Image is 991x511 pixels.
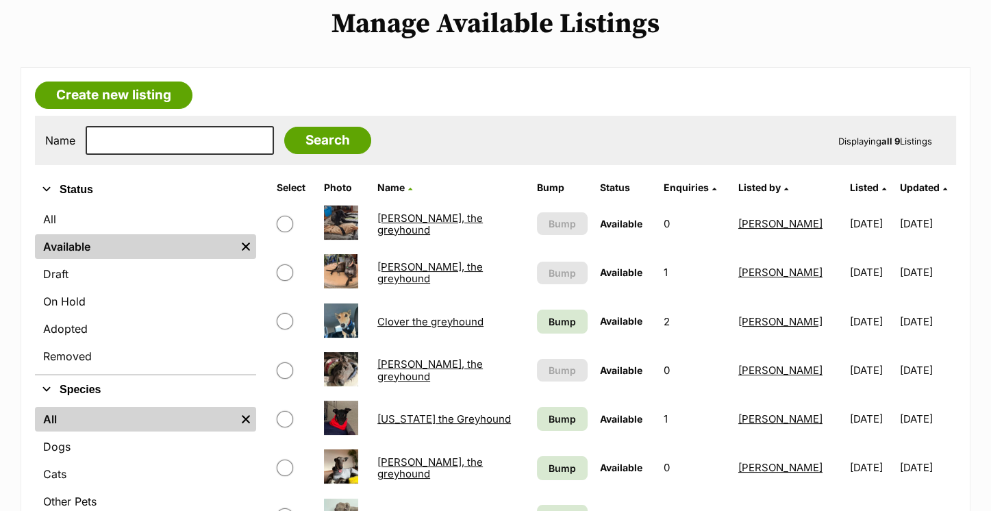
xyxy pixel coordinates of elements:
td: 1 [657,249,731,296]
a: All [35,207,256,232]
button: Status [35,181,256,199]
td: [DATE] [900,249,955,296]
a: [US_STATE] the Greyhound [377,412,511,425]
a: Adopted [35,316,256,341]
a: Remove filter [236,234,256,259]
a: [PERSON_NAME] [738,315,823,328]
td: [DATE] [900,200,955,247]
td: [DATE] [844,298,899,345]
a: [PERSON_NAME] [738,266,823,279]
a: Removed [35,344,256,369]
span: Listed by [738,182,781,193]
td: 0 [657,444,731,491]
th: Bump [531,177,593,199]
label: Name [45,134,75,147]
span: Available [600,413,642,425]
a: All [35,407,236,432]
div: Status [35,204,256,374]
td: [DATE] [900,395,955,443]
a: [PERSON_NAME] [738,364,823,377]
td: [DATE] [844,444,899,491]
td: [DATE] [844,395,899,443]
a: On Hold [35,289,256,314]
a: [PERSON_NAME] [738,217,823,230]
a: [PERSON_NAME], the greyhound [377,456,483,480]
span: Updated [900,182,940,193]
td: [DATE] [844,249,899,296]
th: Photo [318,177,371,199]
span: Listed [849,182,878,193]
td: 1 [657,395,731,443]
th: Select [271,177,317,199]
td: [DATE] [900,444,955,491]
span: Bump [549,266,576,280]
a: [PERSON_NAME], the greyhound [377,260,483,285]
td: [DATE] [844,347,899,394]
input: Search [284,127,371,154]
a: Listed by [738,182,788,193]
a: Cats [35,462,256,486]
td: 0 [657,347,731,394]
span: Available [600,462,642,473]
a: Bump [537,310,588,334]
a: Listed [849,182,886,193]
td: [DATE] [900,298,955,345]
span: Available [600,266,642,278]
button: Species [35,381,256,399]
button: Bump [537,262,588,284]
a: Dogs [35,434,256,459]
span: translation missing: en.admin.listings.index.attributes.enquiries [663,182,708,193]
span: Name [377,182,405,193]
a: Updated [900,182,947,193]
span: Bump [549,216,576,231]
a: Bump [537,456,588,480]
button: Bump [537,212,588,235]
a: Enquiries [663,182,716,193]
a: Name [377,182,412,193]
td: 2 [657,298,731,345]
span: Bump [549,314,576,329]
a: Bump [537,407,588,431]
span: Available [600,315,642,327]
a: Create new listing [35,82,192,109]
a: [PERSON_NAME] [738,412,823,425]
a: [PERSON_NAME] [738,461,823,474]
td: 0 [657,200,731,247]
a: Available [35,234,236,259]
span: Available [600,218,642,229]
span: Displaying Listings [838,136,932,147]
span: Bump [549,461,576,475]
td: [DATE] [844,200,899,247]
a: [PERSON_NAME], the greyhound [377,358,483,382]
td: [DATE] [900,347,955,394]
span: Bump [549,363,576,377]
th: Status [594,177,656,199]
a: [PERSON_NAME], the greyhound [377,212,483,236]
span: Bump [549,412,576,426]
a: Draft [35,262,256,286]
button: Bump [537,359,588,382]
a: Remove filter [236,407,256,432]
span: Available [600,364,642,376]
a: Clover the greyhound [377,315,484,328]
strong: all 9 [881,136,900,147]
